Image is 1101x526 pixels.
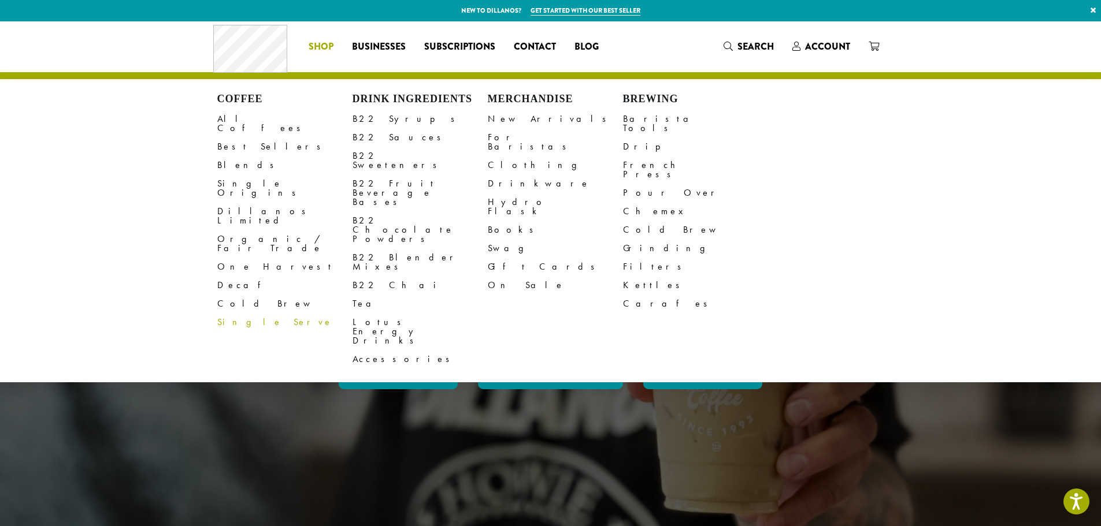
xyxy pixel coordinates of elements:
[623,239,758,258] a: Grinding
[488,221,623,239] a: Books
[353,276,488,294] a: B22 Chai
[488,128,623,156] a: For Baristas
[353,128,488,147] a: B22 Sauces
[217,174,353,202] a: Single Origins
[488,258,623,276] a: Gift Cards
[353,248,488,276] a: B22 Blender Mixes
[574,40,599,54] span: Blog
[623,110,758,137] a: Barista Tools
[353,110,488,128] a: B22 Syrups
[217,202,353,230] a: Dillanos Limited
[488,93,623,106] h4: Merchandise
[514,40,556,54] span: Contact
[424,40,495,54] span: Subscriptions
[352,40,406,54] span: Businesses
[309,40,333,54] span: Shop
[623,221,758,239] a: Cold Brew
[623,202,758,221] a: Chemex
[217,156,353,174] a: Blends
[353,93,488,106] h4: Drink Ingredients
[353,350,488,368] a: Accessories
[488,193,623,221] a: Hydro Flask
[623,137,758,156] a: Drip
[217,276,353,294] a: Decaf
[488,239,623,258] a: Swag
[217,258,353,276] a: One Harvest
[217,313,353,331] a: Single Serve
[737,40,774,53] span: Search
[623,276,758,294] a: Kettles
[623,184,758,202] a: Pour Over
[299,38,343,56] a: Shop
[217,294,353,313] a: Cold Brew
[217,93,353,106] h4: Coffee
[623,93,758,106] h4: Brewing
[714,37,783,56] a: Search
[217,110,353,137] a: All Coffees
[623,258,758,276] a: Filters
[353,313,488,350] a: Lotus Energy Drinks
[353,211,488,248] a: B22 Chocolate Powders
[623,156,758,184] a: French Press
[217,137,353,156] a: Best Sellers
[531,6,640,16] a: Get started with our best seller
[488,174,623,193] a: Drinkware
[217,230,353,258] a: Organic / Fair Trade
[353,294,488,313] a: Tea
[353,174,488,211] a: B22 Fruit Beverage Bases
[805,40,850,53] span: Account
[353,147,488,174] a: B22 Sweeteners
[623,294,758,313] a: Carafes
[488,110,623,128] a: New Arrivals
[488,276,623,294] a: On Sale
[488,156,623,174] a: Clothing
